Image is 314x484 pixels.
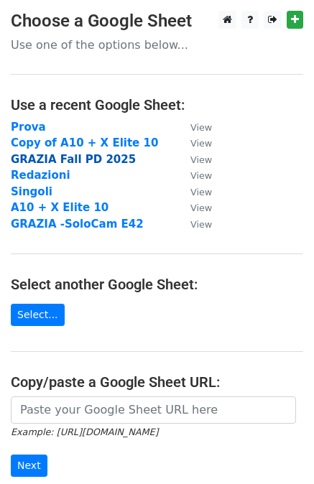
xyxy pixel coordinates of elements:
small: View [190,203,212,213]
a: Singoli [11,185,52,198]
input: Paste your Google Sheet URL here [11,396,296,424]
h4: Select another Google Sheet: [11,276,303,293]
a: View [176,136,212,149]
iframe: Chat Widget [242,415,314,484]
a: View [176,218,212,231]
h4: Copy/paste a Google Sheet URL: [11,373,303,391]
small: Example: [URL][DOMAIN_NAME] [11,427,158,437]
input: Next [11,455,47,477]
h3: Choose a Google Sheet [11,11,303,32]
p: Use one of the options below... [11,37,303,52]
a: A10 + X Elite 10 [11,201,108,214]
a: GRAZIA -SoloCam E42 [11,218,144,231]
small: View [190,187,212,197]
a: Redazioni [11,169,70,182]
h4: Use a recent Google Sheet: [11,96,303,113]
small: View [190,138,212,149]
a: View [176,153,212,166]
a: View [176,121,212,134]
small: View [190,122,212,133]
a: View [176,169,212,182]
div: Widget chat [242,415,314,484]
a: Select... [11,304,65,326]
a: View [176,201,212,214]
small: View [190,154,212,165]
a: Prova [11,121,46,134]
small: View [190,219,212,230]
a: Copy of A10 + X Elite 10 [11,136,158,149]
small: View [190,170,212,181]
a: GRAZIA Fall PD 2025 [11,153,136,166]
a: View [176,185,212,198]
